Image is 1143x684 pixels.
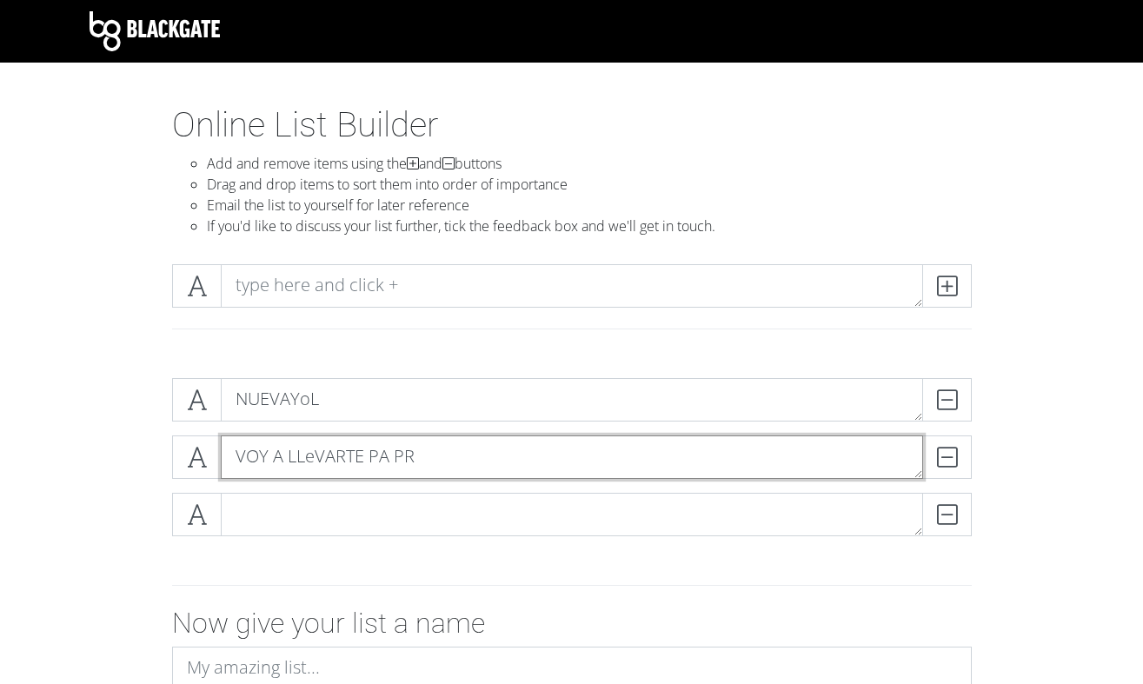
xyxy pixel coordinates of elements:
li: Add and remove items using the and buttons [207,153,972,174]
h1: Online List Builder [172,104,972,146]
h2: Now give your list a name [172,607,972,640]
li: Drag and drop items to sort them into order of importance [207,174,972,195]
img: Blackgate [90,11,220,51]
li: If you'd like to discuss your list further, tick the feedback box and we'll get in touch. [207,216,972,236]
li: Email the list to yourself for later reference [207,195,972,216]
